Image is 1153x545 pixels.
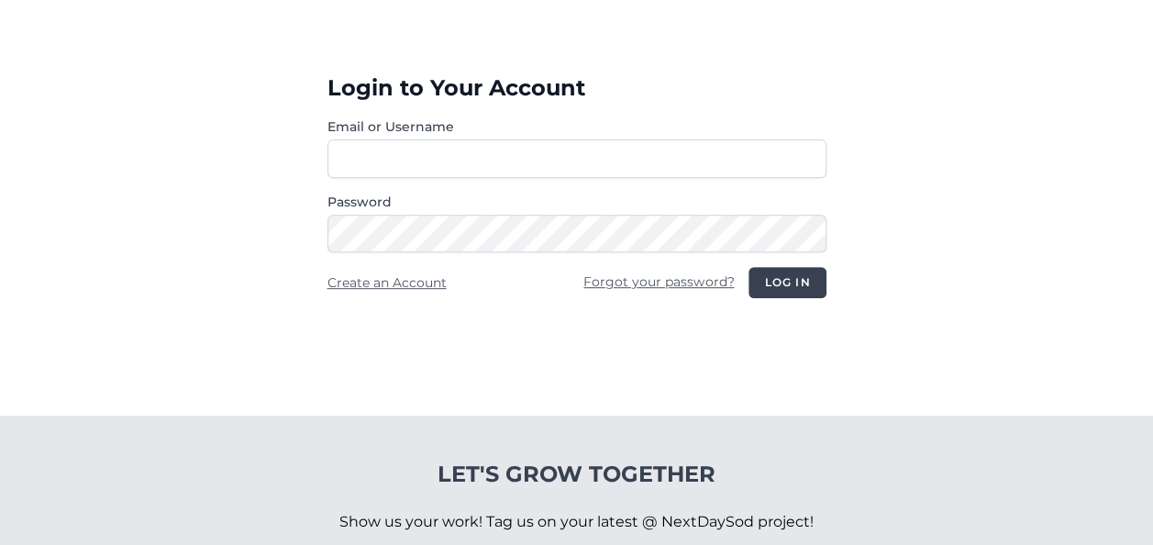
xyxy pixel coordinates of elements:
label: Password [327,193,826,211]
h4: Let's Grow Together [339,460,814,489]
button: Log in [748,267,826,298]
label: Email or Username [327,117,826,136]
h3: Login to Your Account [327,73,826,103]
a: Forgot your password? [583,273,734,290]
a: Create an Account [327,274,447,291]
